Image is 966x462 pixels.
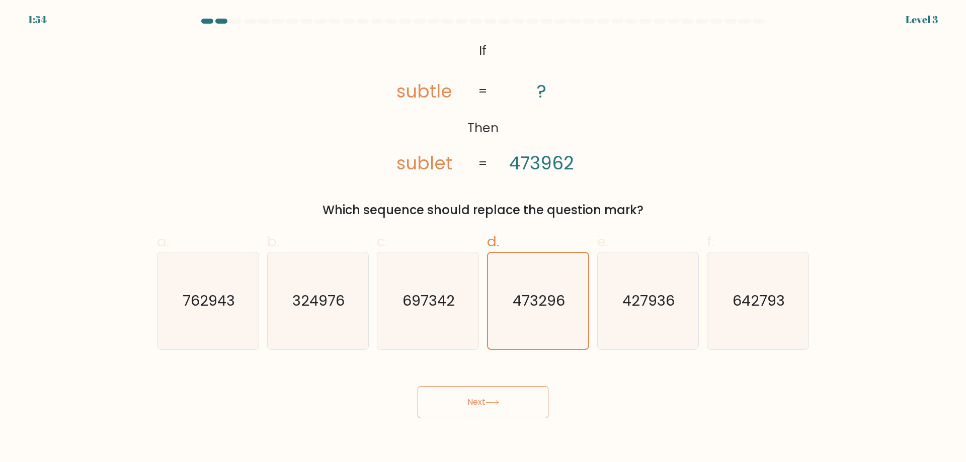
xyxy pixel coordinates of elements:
[733,291,785,311] text: 642793
[513,291,565,311] text: 473296
[403,291,455,311] text: 697342
[597,232,608,251] span: e.
[487,232,499,251] span: d.
[623,291,675,311] text: 427936
[509,150,574,176] tspan: 473962
[479,42,487,59] tspan: If
[468,119,499,137] tspan: Then
[396,150,452,175] tspan: sublet
[293,291,345,311] text: 324976
[377,232,388,251] span: c.
[370,38,596,177] svg: @import url('[URL][DOMAIN_NAME]);
[28,12,47,27] div: 1:54
[267,232,279,251] span: b.
[707,232,714,251] span: f.
[478,82,488,100] tspan: =
[906,12,938,27] div: Level 3
[478,154,488,172] tspan: =
[157,232,169,251] span: a.
[163,201,803,219] div: Which sequence should replace the question mark?
[418,386,548,418] button: Next
[537,78,546,104] tspan: ?
[396,78,452,104] tspan: subtle
[183,291,235,311] text: 762943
